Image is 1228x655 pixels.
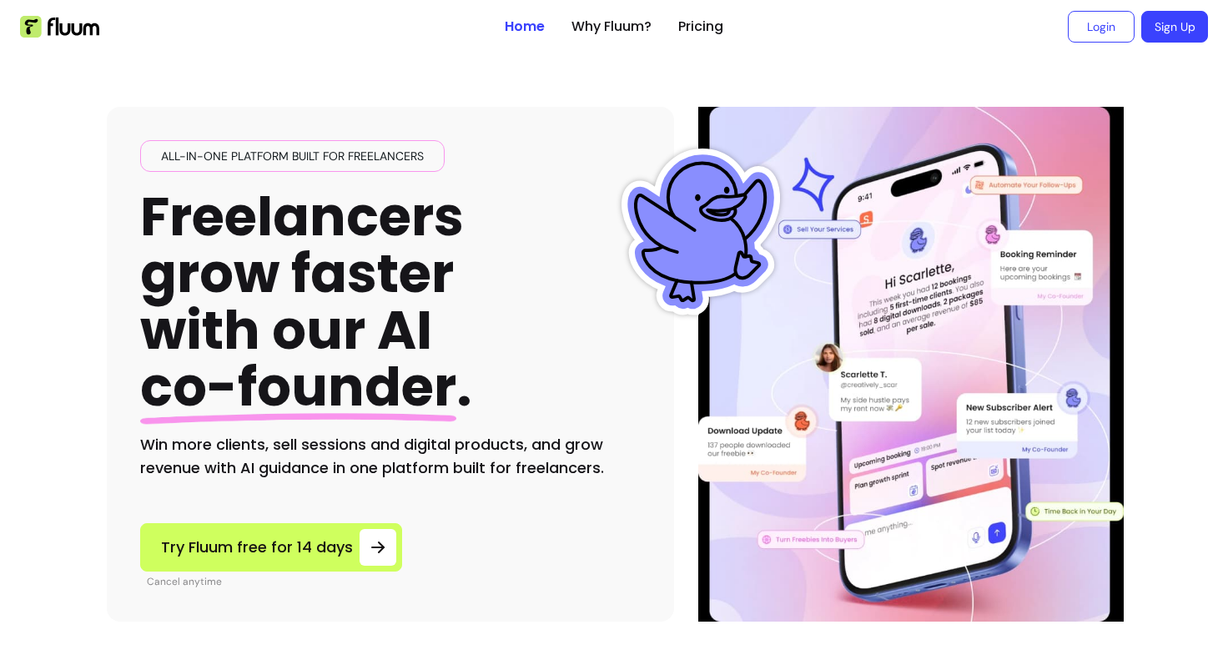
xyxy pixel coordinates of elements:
a: Sign Up [1141,11,1208,43]
img: Fluum Duck sticker [617,149,784,315]
p: Cancel anytime [147,575,402,588]
h2: Win more clients, sell sessions and digital products, and grow revenue with AI guidance in one pl... [140,433,641,480]
span: All-in-one platform built for freelancers [154,148,430,164]
img: Illustration of Fluum AI Co-Founder on a smartphone, showing solo business performance insights s... [701,107,1121,622]
a: Login [1068,11,1135,43]
img: Fluum Logo [20,16,99,38]
span: Try Fluum free for 14 days [161,536,353,559]
h1: Freelancers grow faster with our AI . [140,189,472,416]
a: Why Fluum? [571,17,652,37]
a: Home [505,17,545,37]
span: co-founder [140,350,456,424]
a: Try Fluum free for 14 days [140,523,402,572]
a: Pricing [678,17,723,37]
